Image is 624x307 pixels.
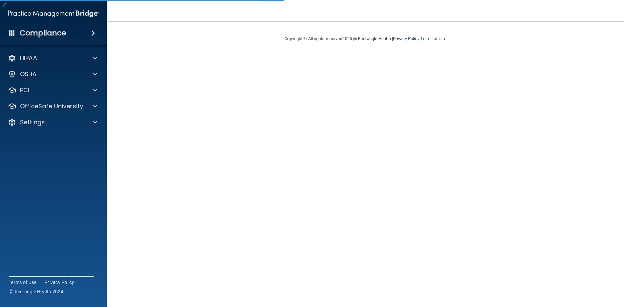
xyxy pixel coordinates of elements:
[420,36,446,41] a: Terms of Use
[8,70,97,78] a: OSHA
[20,54,37,62] p: HIPAA
[20,70,37,78] p: OSHA
[8,86,97,94] a: PCI
[8,54,97,62] a: HIPAA
[393,36,419,41] a: Privacy Policy
[9,288,63,295] span: Ⓒ Rectangle Health 2024
[9,279,36,286] a: Terms of Use
[20,102,83,110] p: OfficeSafe University
[244,28,487,49] div: Copyright © All rights reserved 2025 @ Rectangle Health | |
[20,86,29,94] p: PCI
[8,7,99,20] img: PMB logo
[20,118,45,126] p: Settings
[20,28,66,38] h4: Compliance
[44,279,74,286] a: Privacy Policy
[8,118,97,126] a: Settings
[8,102,97,110] a: OfficeSafe University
